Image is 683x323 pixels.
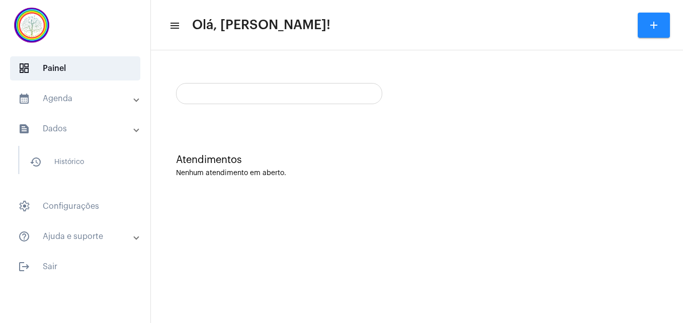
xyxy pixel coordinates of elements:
[18,93,134,105] mat-panel-title: Agenda
[6,87,150,111] mat-expansion-panel-header: sidenav iconAgenda
[8,5,55,45] img: c337f8d0-2252-6d55-8527-ab50248c0d14.png
[30,156,42,168] mat-icon: sidenav icon
[10,56,140,80] span: Painel
[18,93,30,105] mat-icon: sidenav icon
[18,123,134,135] mat-panel-title: Dados
[176,170,658,177] div: Nenhum atendimento em aberto.
[18,123,30,135] mat-icon: sidenav icon
[22,150,128,174] span: Histórico
[6,141,150,188] div: sidenav iconDados
[18,230,134,243] mat-panel-title: Ajuda e suporte
[192,17,330,33] span: Olá, [PERSON_NAME]!
[18,261,30,273] mat-icon: sidenav icon
[176,154,658,166] div: Atendimentos
[18,230,30,243] mat-icon: sidenav icon
[18,200,30,212] span: sidenav icon
[6,224,150,249] mat-expansion-panel-header: sidenav iconAjuda e suporte
[648,19,660,31] mat-icon: add
[169,20,179,32] mat-icon: sidenav icon
[10,255,140,279] span: Sair
[18,62,30,74] span: sidenav icon
[10,194,140,218] span: Configurações
[6,117,150,141] mat-expansion-panel-header: sidenav iconDados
